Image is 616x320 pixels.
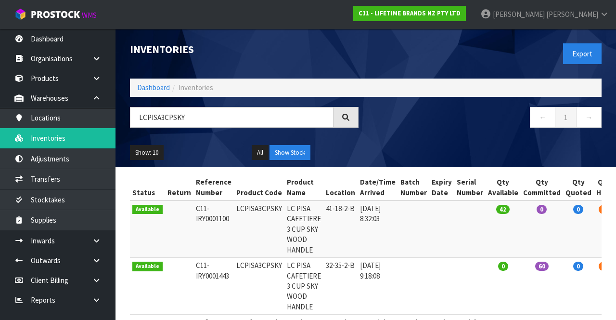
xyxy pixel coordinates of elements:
[130,145,164,160] button: Show: 10
[358,258,398,315] td: [DATE] 9:18:08
[193,200,234,258] td: C11-IRY0001100
[234,258,284,315] td: LCPISA3CPSKY
[373,107,602,131] nav: Page navigation
[269,145,310,160] button: Show Stock
[521,174,563,200] th: Qty Committed
[323,200,358,258] td: 41-18-2-B
[130,174,165,200] th: Status
[454,174,486,200] th: Serial Number
[429,174,454,200] th: Expiry Date
[132,205,163,214] span: Available
[284,200,323,258] td: LC PISA CAFETIERE 3 CUP SKY WOOD HANDLE
[165,174,193,200] th: Return
[599,205,609,214] span: 0
[486,174,521,200] th: Qty Available
[323,174,358,200] th: Location
[234,174,284,200] th: Product Code
[573,262,583,271] span: 0
[576,107,602,128] a: →
[137,83,170,92] a: Dashboard
[537,205,547,214] span: 0
[353,6,466,21] a: C11 - LIFETIME BRANDS NZ PTY LTD
[193,258,234,315] td: C11-IRY0001443
[398,174,429,200] th: Batch Number
[193,174,234,200] th: Reference Number
[555,107,577,128] a: 1
[358,200,398,258] td: [DATE] 8:32:03
[535,262,549,271] span: 60
[573,205,583,214] span: 0
[234,200,284,258] td: LCPISA3CPSKY
[179,83,213,92] span: Inventories
[496,205,510,214] span: 42
[130,43,359,55] h1: Inventories
[284,258,323,315] td: LC PISA CAFETIERE 3 CUP SKY WOOD HANDLE
[31,8,80,21] span: ProStock
[130,107,334,128] input: Search inventories
[14,8,26,20] img: cube-alt.png
[82,11,97,20] small: WMS
[546,10,598,19] span: [PERSON_NAME]
[252,145,269,160] button: All
[493,10,545,19] span: [PERSON_NAME]
[563,174,594,200] th: Qty Quoted
[563,43,602,64] button: Export
[594,174,614,200] th: Qty Held
[132,262,163,271] span: Available
[284,174,323,200] th: Product Name
[498,262,508,271] span: 0
[599,262,609,271] span: 0
[530,107,555,128] a: ←
[323,258,358,315] td: 32-35-2-B
[358,174,398,200] th: Date/Time Arrived
[359,9,461,17] strong: C11 - LIFETIME BRANDS NZ PTY LTD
